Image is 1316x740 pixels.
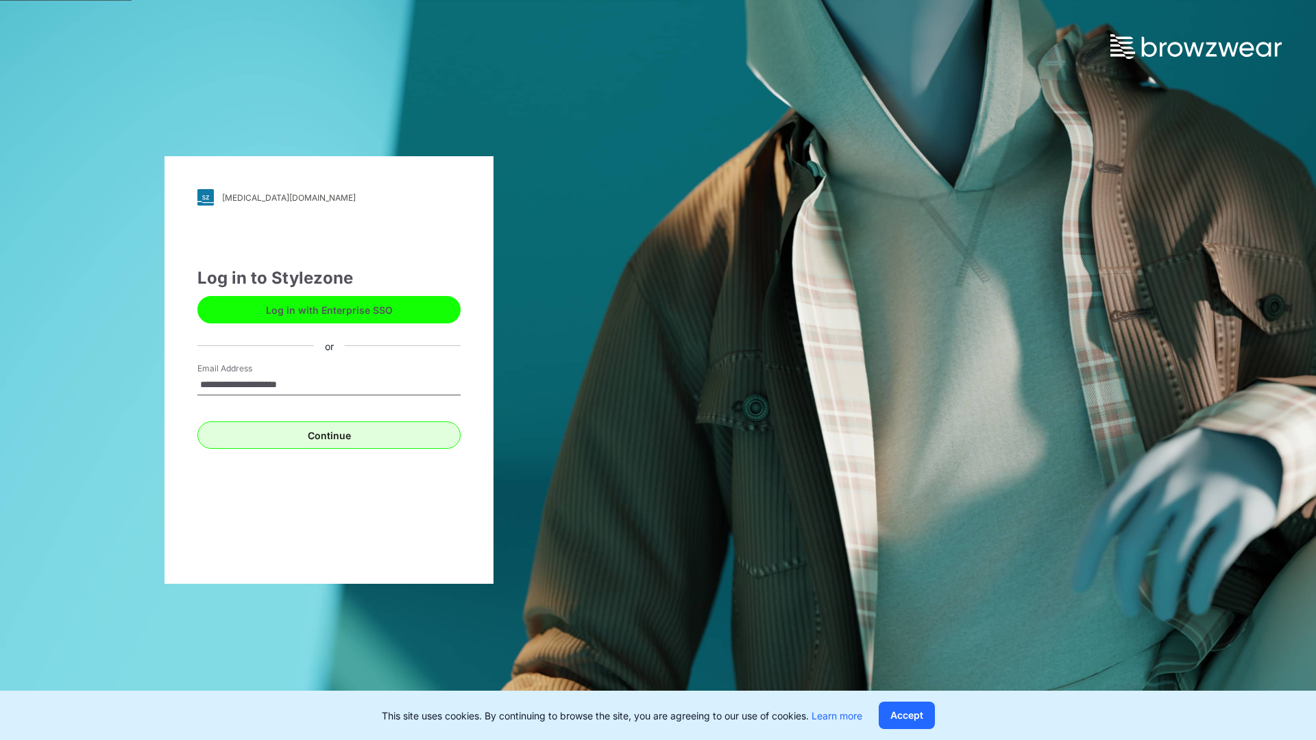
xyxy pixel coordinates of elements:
div: Log in to Stylezone [197,266,461,291]
a: [MEDICAL_DATA][DOMAIN_NAME] [197,189,461,206]
img: svg+xml;base64,PHN2ZyB3aWR0aD0iMjgiIGhlaWdodD0iMjgiIHZpZXdCb3g9IjAgMCAyOCAyOCIgZmlsbD0ibm9uZSIgeG... [197,189,214,206]
a: Learn more [812,710,862,721]
div: or [314,338,345,353]
label: Email Address [197,362,293,375]
p: This site uses cookies. By continuing to browse the site, you are agreeing to our use of cookies. [382,708,862,723]
button: Accept [879,702,935,729]
button: Log in with Enterprise SSO [197,296,461,323]
img: browzwear-logo.73288ffb.svg [1110,34,1282,59]
button: Continue [197,421,461,449]
div: [MEDICAL_DATA][DOMAIN_NAME] [222,193,356,203]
